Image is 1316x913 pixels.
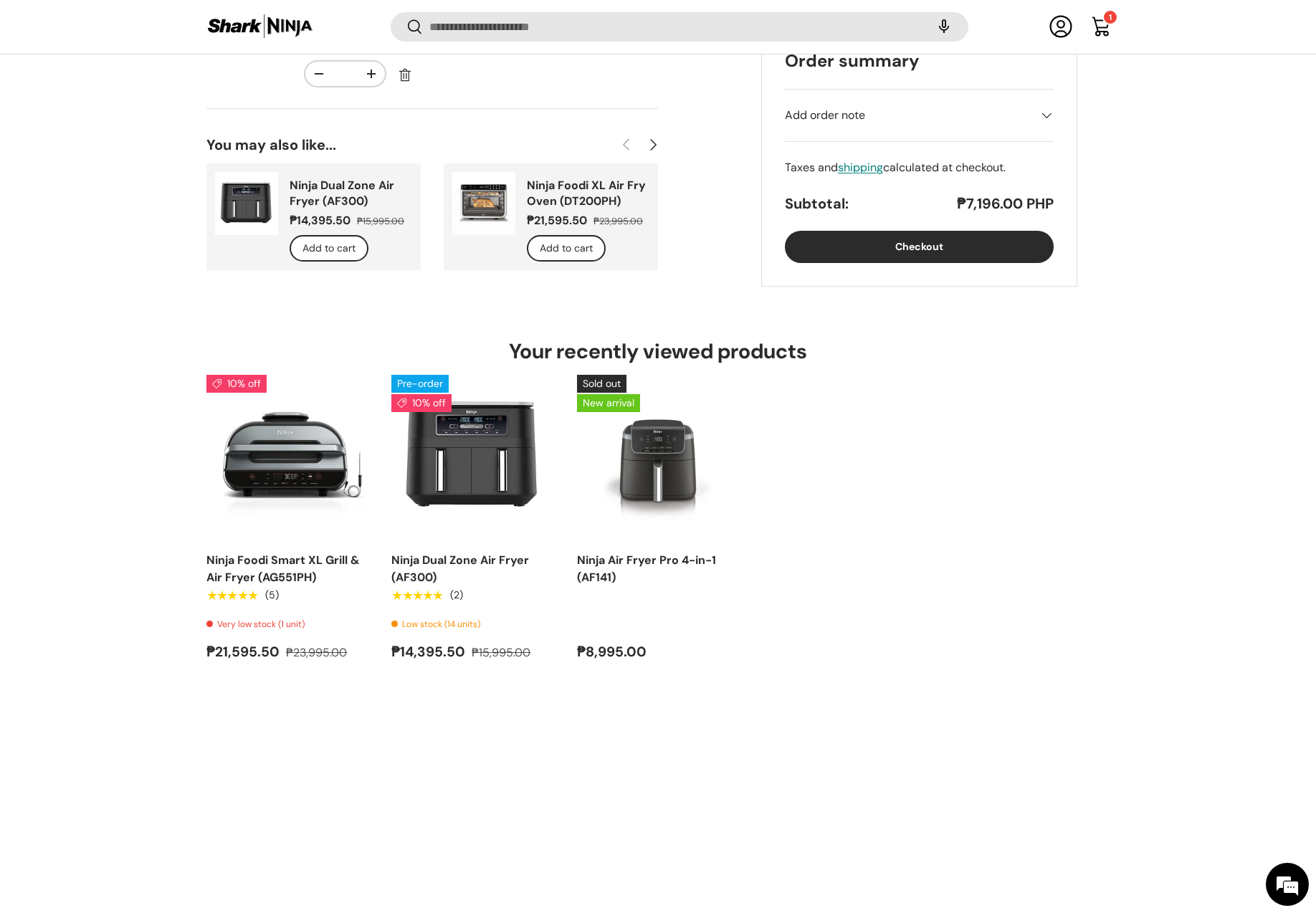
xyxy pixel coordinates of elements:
[206,135,614,155] h2: You may also like...
[333,62,358,86] input: Quantity
[527,235,606,262] button: Add to cart
[785,49,1054,72] h2: Order summary
[392,62,418,88] a: Remove
[785,231,1054,263] button: Checkout
[785,90,1054,141] summary: Add order note
[785,159,1054,176] div: Taxes and calculated at checkout.
[290,235,368,262] button: Add to cart
[785,193,849,214] h3: Subtotal:
[206,375,267,393] span: 10% off
[391,375,449,393] span: Pre-order
[75,80,241,99] div: Chat with us now
[527,178,646,209] a: Ninja Foodi XL Air Fry Oven (DT200PH)
[83,181,198,325] span: We're online!
[577,375,739,537] a: Ninja Air Fryer Pro 4-in-1 (AF141)
[391,553,529,585] a: Ninja Dual Zone Air Fryer (AF300)
[206,338,1110,365] h2: Your recently viewed products
[1109,13,1112,23] span: 1
[577,375,739,537] img: https://sharkninja.com.ph/products/ninja-air-fryer-pro-4-in-1-af141
[7,391,273,441] textarea: Type your message and hit 'Enter'
[391,394,452,412] span: 10% off
[206,13,314,41] img: Shark Ninja Philippines
[921,11,967,43] speech-search-button: Search by voice
[391,375,553,537] a: Ninja Dual Zone Air Fryer (AF300)
[206,375,368,537] a: Ninja Foodi Smart XL Grill & Air Fryer (AG551PH)
[290,178,394,209] a: Ninja Dual Zone Air Fryer (AF300)
[577,553,716,585] a: Ninja Air Fryer Pro 4-in-1 (AF141)
[577,375,626,393] span: Sold out
[957,193,1054,214] p: ₱7,196.00 PHP
[785,107,865,124] span: Add order note
[577,394,640,412] span: New arrival
[206,375,368,537] img: ninja-foodi-smart-xl-grill-and-air-fryer-full-view-shark-ninja-philippines
[206,553,360,585] a: Ninja Foodi Smart XL Grill & Air Fryer (AG551PH)
[838,160,883,175] a: shipping
[235,7,270,42] div: Minimize live chat window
